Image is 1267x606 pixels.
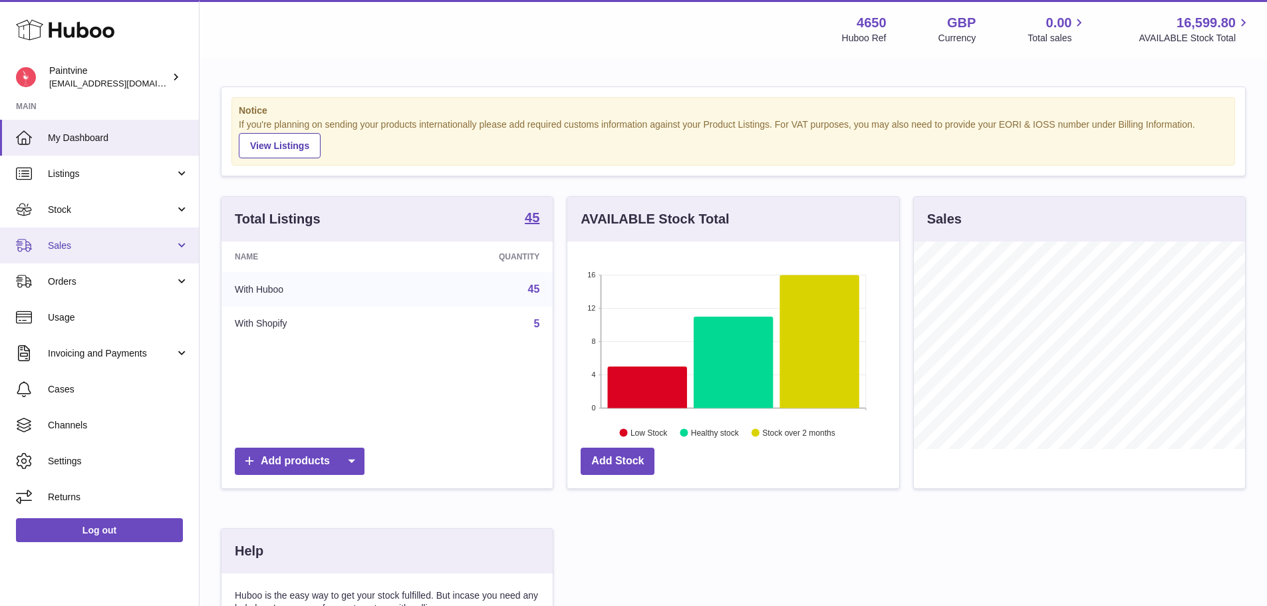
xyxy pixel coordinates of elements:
[528,283,540,295] a: 45
[235,542,263,560] h3: Help
[592,371,596,379] text: 4
[49,78,196,88] span: [EMAIL_ADDRESS][DOMAIN_NAME]
[48,347,175,360] span: Invoicing and Payments
[48,132,189,144] span: My Dashboard
[842,32,887,45] div: Huboo Ref
[1139,32,1251,45] span: AVAILABLE Stock Total
[16,67,36,87] img: euan@paintvine.co.uk
[221,272,400,307] td: With Huboo
[1028,32,1087,45] span: Total sales
[857,14,887,32] strong: 4650
[16,518,183,542] a: Log out
[49,65,169,90] div: Paintvine
[592,337,596,345] text: 8
[221,307,400,341] td: With Shopify
[48,383,189,396] span: Cases
[947,14,976,32] strong: GBP
[592,404,596,412] text: 0
[48,419,189,432] span: Channels
[588,304,596,312] text: 12
[763,428,835,437] text: Stock over 2 months
[235,210,321,228] h3: Total Listings
[525,211,539,224] strong: 45
[48,204,175,216] span: Stock
[239,133,321,158] a: View Listings
[221,241,400,272] th: Name
[48,311,189,324] span: Usage
[48,491,189,504] span: Returns
[1177,14,1236,32] span: 16,599.80
[48,275,175,288] span: Orders
[400,241,553,272] th: Quantity
[235,448,364,475] a: Add products
[927,210,962,228] h3: Sales
[1046,14,1072,32] span: 0.00
[631,428,668,437] text: Low Stock
[239,118,1228,158] div: If you're planning on sending your products internationally please add required customs informati...
[588,271,596,279] text: 16
[48,168,175,180] span: Listings
[691,428,740,437] text: Healthy stock
[525,211,539,227] a: 45
[239,104,1228,117] strong: Notice
[1139,14,1251,45] a: 16,599.80 AVAILABLE Stock Total
[938,32,976,45] div: Currency
[48,239,175,252] span: Sales
[48,455,189,468] span: Settings
[533,318,539,329] a: 5
[1028,14,1087,45] a: 0.00 Total sales
[581,210,729,228] h3: AVAILABLE Stock Total
[581,448,654,475] a: Add Stock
